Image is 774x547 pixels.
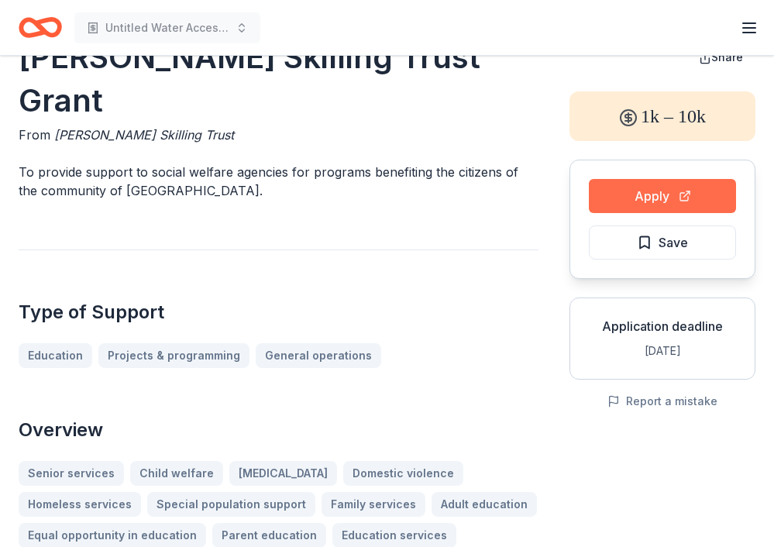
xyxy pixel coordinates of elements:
button: Apply [589,179,736,213]
p: To provide support to social welfare agencies for programs benefiting the citizens of the communi... [19,163,538,200]
button: Report a mistake [607,392,717,411]
span: Save [659,232,688,253]
h1: [PERSON_NAME] Skilling Trust Grant [19,36,538,122]
span: Share [711,50,743,64]
button: Share [686,42,755,73]
a: Home [19,9,62,46]
a: Projects & programming [98,343,249,368]
h2: Type of Support [19,300,538,325]
button: Untitled Water Access Audio Documentary [74,12,260,43]
span: [PERSON_NAME] Skilling Trust [54,127,234,143]
div: 1k – 10k [569,91,755,141]
span: Untitled Water Access Audio Documentary [105,19,229,37]
div: Application deadline [583,317,742,335]
button: Save [589,225,736,260]
a: Education [19,343,92,368]
div: From [19,126,538,144]
a: General operations [256,343,381,368]
div: [DATE] [583,342,742,360]
h2: Overview [19,418,538,442]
